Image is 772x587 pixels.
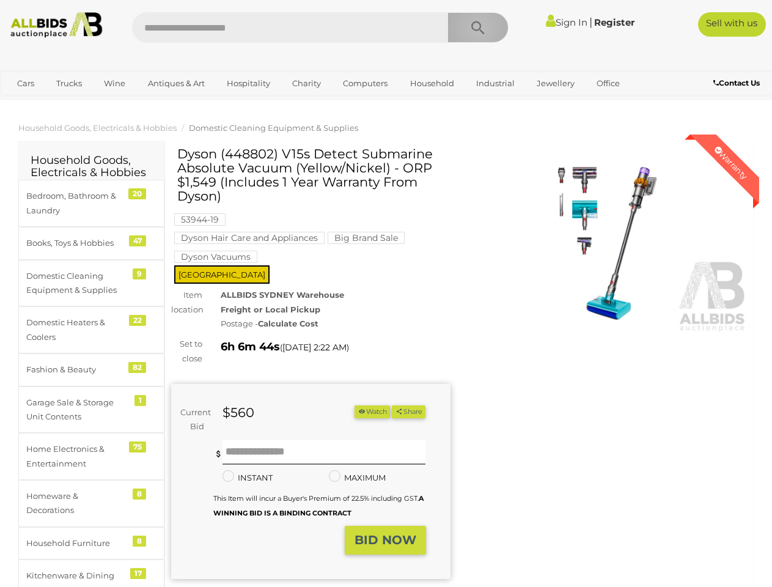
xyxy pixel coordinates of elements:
div: 22 [129,315,146,326]
a: Wine [96,73,133,94]
div: Garage Sale & Storage Unit Contents [26,396,127,424]
label: MAXIMUM [329,471,386,485]
div: Domestic Heaters & Coolers [26,316,127,344]
b: A WINNING BID IS A BINDING CONTRACT [213,494,424,517]
small: This Item will incur a Buyer's Premium of 22.5% including GST. [213,494,424,517]
a: Sell with us [698,12,766,37]
div: Home Electronics & Entertainment [26,442,127,471]
a: Jewellery [529,73,583,94]
mark: 53944-19 [174,213,226,226]
a: Register [594,17,634,28]
div: 9 [133,268,146,279]
strong: BID NOW [355,533,416,547]
img: Allbids.com.au [6,12,108,38]
strong: ALLBIDS SYDNEY Warehouse [221,290,344,300]
span: | [589,15,592,29]
a: 53944-19 [174,215,226,224]
mark: Big Brand Sale [328,232,405,244]
h2: Household Goods, Electricals & Hobbies [31,155,152,179]
a: Office [589,73,628,94]
a: Home Electronics & Entertainment 75 [18,433,164,480]
button: Watch [355,405,390,418]
a: Garage Sale & Storage Unit Contents 1 [18,386,164,434]
label: INSTANT [222,471,273,485]
a: Contact Us [713,76,763,90]
a: Bedroom, Bathroom & Laundry 20 [18,180,164,227]
button: Search [447,12,509,43]
div: Kitchenware & Dining [26,569,127,583]
a: Homeware & Decorations 8 [18,480,164,527]
div: Postage - [221,317,450,331]
div: 47 [129,235,146,246]
div: 75 [129,441,146,452]
a: Charity [284,73,329,94]
strong: $560 [222,405,254,420]
a: Sports [9,94,50,114]
a: Industrial [468,73,523,94]
a: Fashion & Beauty 82 [18,353,164,386]
img: Dyson (448802) V15s Detect Submarine Absolute Vacuum (Yellow/Nickel) - ORP $1,549 (Includes 1 Yea... [469,153,748,333]
a: Big Brand Sale [328,233,405,243]
a: Domestic Cleaning Equipment & Supplies 9 [18,260,164,307]
div: Homeware & Decorations [26,489,127,518]
span: ( ) [280,342,349,352]
div: Warranty [703,135,759,191]
a: Household Furniture 8 [18,527,164,559]
a: Household Goods, Electricals & Hobbies [18,123,177,133]
a: Sign In [546,17,587,28]
h1: Dyson (448802) V15s Detect Submarine Absolute Vacuum (Yellow/Nickel) - ORP $1,549 (Includes 1 Yea... [177,147,447,203]
a: Cars [9,73,42,94]
a: Dyson Hair Care and Appliances [174,233,325,243]
div: 82 [128,362,146,373]
div: Household Furniture [26,536,127,550]
button: Share [392,405,425,418]
a: Trucks [48,73,90,94]
div: 20 [128,188,146,199]
span: [DATE] 2:22 AM [282,342,347,353]
span: [GEOGRAPHIC_DATA] [174,265,270,284]
div: Item location [162,288,211,317]
a: Domestic Heaters & Coolers 22 [18,306,164,353]
a: Dyson Vacuums [174,252,257,262]
div: Books, Toys & Hobbies [26,236,127,250]
a: Computers [335,73,395,94]
a: [GEOGRAPHIC_DATA] [56,94,159,114]
div: 17 [130,568,146,579]
li: Watch this item [355,405,390,418]
div: Set to close [162,337,211,366]
div: Domestic Cleaning Equipment & Supplies [26,269,127,298]
button: BID NOW [345,526,426,555]
strong: Freight or Local Pickup [221,305,320,314]
a: Antiques & Art [140,73,213,94]
div: Current Bid [171,405,213,434]
div: Fashion & Beauty [26,363,127,377]
strong: Calculate Cost [258,319,318,328]
a: Books, Toys & Hobbies 47 [18,227,164,259]
strong: 6h 6m 44s [221,340,280,353]
mark: Dyson Hair Care and Appliances [174,232,325,244]
a: Hospitality [219,73,278,94]
a: Domestic Cleaning Equipment & Supplies [189,123,358,133]
b: Contact Us [713,78,760,87]
div: Bedroom, Bathroom & Laundry [26,189,127,218]
div: 8 [133,536,146,547]
div: 1 [134,395,146,406]
mark: Dyson Vacuums [174,251,257,263]
a: Household [402,73,462,94]
div: 8 [133,489,146,500]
